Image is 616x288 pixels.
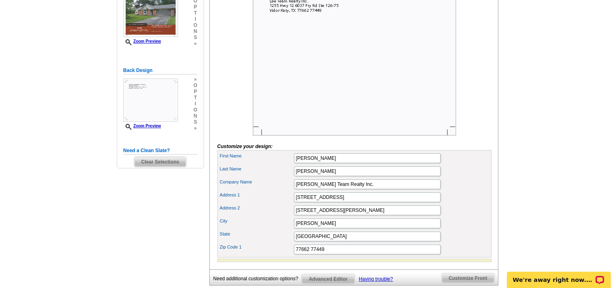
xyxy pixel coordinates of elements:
[217,144,273,149] i: Customize your design:
[502,262,616,288] iframe: LiveChat chat widget
[193,28,197,35] span: n
[220,153,293,159] label: First Name
[220,179,293,185] label: Company Name
[193,113,197,119] span: n
[123,79,178,122] img: Z18903772_00001_2.jpg
[220,192,293,199] label: Address 1
[123,147,197,155] h5: Need a Clean Slate?
[220,231,293,238] label: State
[301,274,355,284] a: Advanced Editor
[302,274,354,284] span: Advanced Editor
[193,76,197,83] span: »
[193,83,197,89] span: o
[193,16,197,22] span: i
[193,41,197,47] span: »
[193,35,197,41] span: s
[220,218,293,225] label: City
[193,89,197,95] span: p
[193,119,197,125] span: s
[123,67,197,74] h5: Back Design
[193,10,197,16] span: t
[359,276,393,282] a: Having trouble?
[123,39,161,44] a: Zoom Preview
[193,107,197,113] span: o
[220,166,293,172] label: Last Name
[134,157,186,167] span: Clear Selections
[193,22,197,28] span: o
[123,124,161,128] a: Zoom Preview
[193,95,197,101] span: t
[220,244,293,251] label: Zip Code 1
[193,4,197,10] span: p
[213,274,302,284] div: Need additional customization options?
[220,205,293,212] label: Address 2
[442,273,494,283] span: Customize Front
[193,125,197,131] span: »
[193,101,197,107] span: i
